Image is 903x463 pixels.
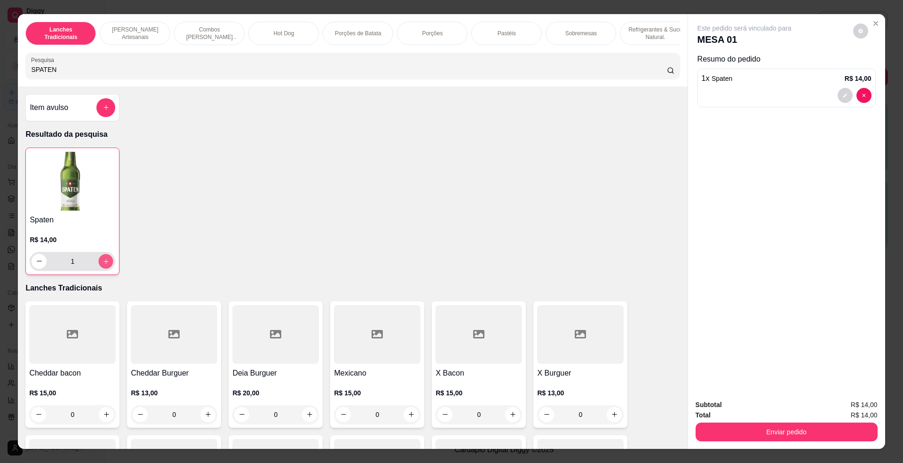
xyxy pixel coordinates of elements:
[29,368,116,379] h4: Cheddar bacon
[697,54,876,65] p: Resumo do pedido
[25,129,680,140] p: Resultado da pesquisa
[537,388,624,398] p: R$ 13,00
[845,74,871,83] p: R$ 14,00
[131,368,217,379] h4: Cheddar Burguer
[232,368,319,379] h4: Deia Burguer
[696,411,711,419] strong: Total
[697,33,792,46] p: MESA 01
[31,56,57,64] label: Pesquisa
[25,283,680,294] p: Lanches Tradicionais
[696,401,722,408] strong: Subtotal
[30,152,115,211] img: product-image
[868,16,883,31] button: Close
[30,235,115,244] p: R$ 14,00
[96,98,115,117] button: add-separate-item
[335,30,381,37] p: Porções de Batata
[33,26,88,41] p: Lanches Tradicionais
[99,254,113,268] button: increase-product-quantity
[851,400,878,410] span: R$ 14,00
[537,368,624,379] h4: X Burguer
[565,30,597,37] p: Sobremesas
[31,65,666,74] input: Pesquisa
[498,30,516,37] p: Pastéis
[697,24,792,33] p: Este pedido será vinculado para
[851,410,878,420] span: R$ 14,00
[108,26,162,41] p: [PERSON_NAME] Artesanais
[628,26,682,41] p: Refrigerantes & Suco Natural.
[273,30,294,37] p: Hot Dog
[32,254,47,269] button: decrease-product-quantity
[182,26,237,41] p: Combos [PERSON_NAME] Artesanais
[232,388,319,398] p: R$ 20,00
[30,102,68,113] h4: Item avulso
[436,368,522,379] h4: X Bacon
[712,75,732,82] span: Spaten
[853,24,868,39] button: decrease-product-quantity
[29,388,116,398] p: R$ 15,00
[702,73,733,84] p: 1 x
[334,368,420,379] h4: Mexicano
[436,388,522,398] p: R$ 15,00
[838,88,853,103] button: decrease-product-quantity
[422,30,443,37] p: Porções
[856,88,871,103] button: decrease-product-quantity
[131,388,217,398] p: R$ 13,00
[30,214,115,226] h4: Spaten
[334,388,420,398] p: R$ 15,00
[696,423,878,441] button: Enviar pedido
